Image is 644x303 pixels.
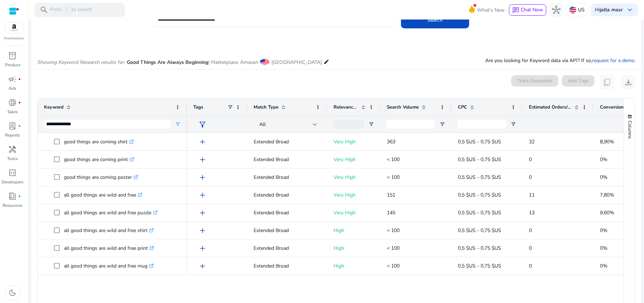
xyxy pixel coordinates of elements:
[198,262,207,270] span: add
[3,202,23,209] p: Resources
[334,152,374,167] p: Very High
[600,104,635,110] span: Conversion Rate
[198,173,207,182] span: add
[271,59,322,66] span: [GEOGRAPHIC_DATA]
[64,134,134,149] p: good things are coming shirt
[624,78,633,87] span: download
[5,22,24,33] img: amazon.svg
[458,138,501,145] span: 0,5 $US - 0,75 $US
[254,241,321,255] p: Extended Broad
[569,6,577,13] img: us.svg
[18,101,21,104] span: fiber_manual_record
[9,122,17,130] span: lab_profile
[324,57,329,66] mat-icon: edit
[254,152,321,167] p: Extended Broad
[512,7,519,14] span: chat
[521,6,543,13] span: Chat Now
[509,4,546,16] button: chatChat Now
[44,120,171,128] input: Keyword Filter Input
[600,156,607,163] span: 0%
[18,125,21,127] span: fiber_manual_record
[9,98,17,107] span: donut_small
[9,169,17,177] span: code_blocks
[387,263,400,269] span: < 100
[387,138,395,145] span: 363
[529,227,532,234] span: 0
[529,156,532,163] span: 0
[175,121,180,127] button: Open Filter Menu
[387,245,400,252] span: < 100
[600,138,614,145] span: 8,90%
[254,259,321,273] p: Extended Broad
[9,85,17,92] p: Ads
[127,59,208,66] span: Good Things Are Always Beginning
[458,263,501,269] span: 0,5 $US - 0,75 $US
[600,6,623,13] b: jalta masr
[198,155,207,164] span: add
[334,259,374,273] p: High
[4,36,24,41] p: Marketplace
[477,4,505,16] span: What's New
[600,209,614,216] span: 9,60%
[64,205,158,220] p: all good things are wild and free puzzle
[458,104,467,110] span: CPC
[64,152,134,167] p: good things are coming print
[44,104,64,110] span: Keyword
[334,134,374,149] p: Very High
[64,223,154,238] p: all good things are wild and free shirt
[458,120,506,128] input: CPC Filter Input
[458,192,501,198] span: 0,5 $US - 0,75 $US
[458,227,501,234] span: 0,5 $US - 0,75 $US
[254,170,321,184] p: Extended Broad
[198,191,207,199] span: add
[64,170,138,184] p: good things are coming poster
[600,263,607,269] span: 0%
[64,6,70,14] span: /
[458,209,501,216] span: 0,5 $US - 0,75 $US
[64,241,154,255] p: all good things are wild and free print
[529,138,535,145] span: 32
[529,104,572,110] span: Estimated Orders/Month
[9,288,17,297] span: dark_mode
[595,7,623,12] p: Hi
[254,188,321,202] p: Extended Broad
[254,205,321,220] p: Extended Broad
[600,174,607,181] span: 0%
[387,156,400,163] span: < 100
[198,209,207,217] span: add
[600,227,607,234] span: 0%
[387,227,400,234] span: < 100
[5,132,20,138] p: Reports
[334,223,374,238] p: High
[529,174,532,181] span: 0
[254,104,278,110] span: Match Type
[7,109,18,115] p: Sales
[552,6,561,14] span: hub
[18,195,21,198] span: fiber_manual_record
[254,223,321,238] p: Extended Broad
[458,174,501,181] span: 0,5 $US - 0,75 $US
[9,75,17,83] span: campaign
[259,121,266,128] span: All
[626,6,634,14] span: keyboard_arrow_down
[387,192,395,198] span: 151
[7,155,18,162] p: Tools
[9,145,17,154] span: handyman
[387,120,435,128] input: Search Volume Filter Input
[549,3,563,17] button: hub
[485,57,635,64] p: Are you looking for Keyword data via API? If so, .
[387,209,395,216] span: 145
[627,121,633,139] span: Columns
[198,226,207,235] span: add
[529,263,532,269] span: 0
[198,138,207,146] span: add
[529,192,535,198] span: 11
[368,121,374,127] button: Open Filter Menu
[334,241,374,255] p: High
[208,59,258,66] span: | Marketplace: Amazon
[458,245,501,252] span: 0,5 $US - 0,75 $US
[37,59,125,66] i: Showing Keyword Research results for:
[458,156,501,163] span: 0,5 $US - 0,75 $US
[334,104,358,110] span: Relevance Score
[64,259,154,273] p: all good things are wild and free mug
